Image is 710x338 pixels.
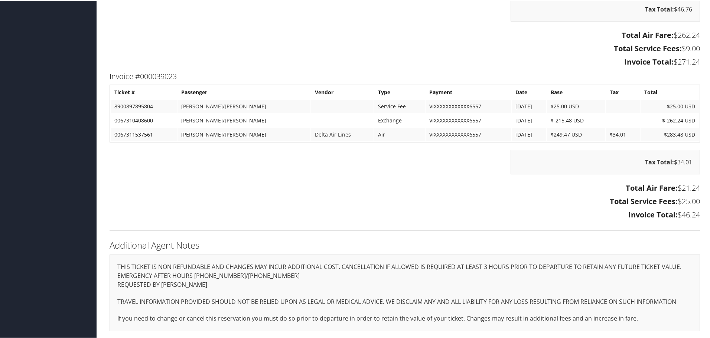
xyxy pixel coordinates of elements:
th: Vendor [311,85,374,98]
td: Delta Air Lines [311,127,374,141]
h3: $25.00 [110,196,700,206]
td: $-215.48 USD [547,113,605,127]
strong: Tax Total: [645,157,674,165]
td: 8900897895804 [111,99,177,112]
td: 0067311537561 [111,127,177,141]
strong: Invoice Total: [624,56,674,66]
strong: Total Service Fees: [614,43,682,53]
td: [DATE] [512,113,546,127]
td: [PERSON_NAME]/[PERSON_NAME] [177,99,310,112]
h3: $271.24 [110,56,700,66]
p: If you need to change or cancel this reservation you must do so prior to departure in order to re... [117,313,692,323]
td: VIXXXXXXXXXXXX6557 [426,113,511,127]
p: REQUESTED BY [PERSON_NAME] [117,279,692,289]
th: Payment [426,85,511,98]
td: $283.48 USD [641,127,699,141]
td: $-262.24 USD [641,113,699,127]
th: Passenger [177,85,310,98]
strong: Total Air Fare: [622,29,674,39]
td: [PERSON_NAME]/[PERSON_NAME] [177,127,310,141]
td: 0067310408600 [111,113,177,127]
td: Service Fee [374,99,425,112]
h3: $21.24 [110,182,700,193]
th: Tax [606,85,640,98]
td: VIXXXXXXXXXXXX6557 [426,99,511,112]
th: Type [374,85,425,98]
strong: Total Air Fare: [626,182,678,192]
h3: $9.00 [110,43,700,53]
strong: Total Service Fees: [610,196,678,206]
div: $34.01 [511,149,700,174]
td: VIXXXXXXXXXXXX6557 [426,127,511,141]
td: Exchange [374,113,425,127]
strong: Invoice Total: [628,209,678,219]
td: $25.00 USD [641,99,699,112]
h3: Invoice #000039023 [110,70,700,81]
h2: Additional Agent Notes [110,238,700,251]
h3: $262.24 [110,29,700,40]
td: Air [374,127,425,141]
td: $25.00 USD [547,99,605,112]
th: Base [547,85,605,98]
div: THIS TICKET IS NON REFUNDABLE AND CHANGES MAY INCUR ADDITIONAL COST. CANCELLATION IF ALLOWED IS R... [110,254,700,331]
td: $249.47 USD [547,127,605,141]
td: $34.01 [606,127,640,141]
td: [PERSON_NAME]/[PERSON_NAME] [177,113,310,127]
strong: Tax Total: [645,4,674,13]
th: Date [512,85,546,98]
p: TRAVEL INFORMATION PROVIDED SHOULD NOT BE RELIED UPON AS LEGAL OR MEDICAL ADVICE. WE DISCLAIM ANY... [117,296,692,306]
th: Ticket # [111,85,177,98]
td: [DATE] [512,99,546,112]
th: Total [641,85,699,98]
td: [DATE] [512,127,546,141]
h3: $46.24 [110,209,700,219]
